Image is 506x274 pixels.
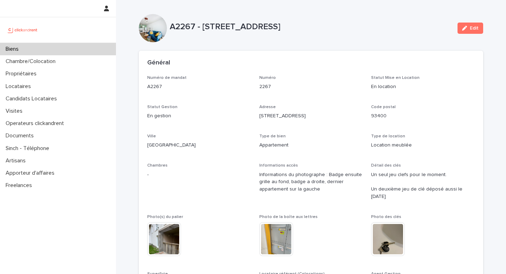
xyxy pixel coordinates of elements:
[170,22,452,32] p: A2267 - [STREET_ADDRESS]
[147,59,170,67] h2: Général
[371,215,401,219] span: Photo des clés
[371,142,475,149] p: Location meublée
[147,215,183,219] span: Photo(s) du palier
[371,76,420,80] span: Statut Mise en Location
[3,108,28,114] p: Visites
[259,112,363,120] p: [STREET_ADDRESS]
[371,163,401,168] span: Détail des clés
[259,142,363,149] p: Appartement
[3,157,31,164] p: Artisans
[147,134,156,138] span: Ville
[147,112,251,120] p: En gestion
[147,83,251,91] p: A2267
[458,23,483,34] button: Edit
[259,105,276,109] span: Adresse
[147,171,251,179] p: -
[259,163,298,168] span: Informations accès
[470,26,479,31] span: Edit
[3,83,37,90] p: Locataires
[3,120,70,127] p: Operateurs clickandrent
[371,112,475,120] p: 93400
[6,23,40,37] img: UCB0brd3T0yccxBKYDjQ
[371,105,396,109] span: Code postal
[3,70,42,77] p: Propriétaires
[371,83,475,91] p: En location
[371,171,475,200] p: Un seul jeu clefs pour le moment. Un deuxième jeu de clé déposé aussi le [DATE]
[147,105,177,109] span: Statut Gestion
[147,163,168,168] span: Chambres
[259,76,276,80] span: Numéro
[3,95,63,102] p: Candidats Locataires
[3,46,24,52] p: Biens
[3,182,38,189] p: Freelances
[259,171,363,193] p: Informations du photographe : Badge ensuite grille au fond, badge a droite, dernier appartement s...
[147,76,187,80] span: Numéro de mandat
[259,215,318,219] span: Photo de la boîte aux lettres
[3,145,55,152] p: Sinch - Téléphone
[3,132,39,139] p: Documents
[259,83,363,91] p: 2267
[3,58,61,65] p: Chambre/Colocation
[371,134,405,138] span: Type de location
[3,170,60,176] p: Apporteur d'affaires
[259,134,286,138] span: Type de bien
[147,142,251,149] p: [GEOGRAPHIC_DATA]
